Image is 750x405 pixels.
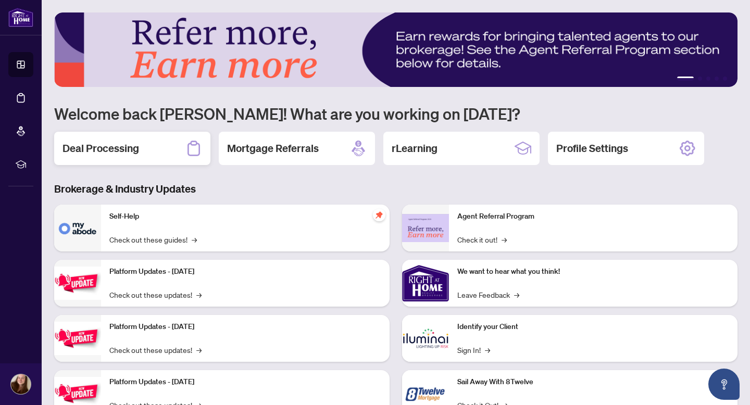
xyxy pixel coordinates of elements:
h2: Profile Settings [556,141,628,156]
h1: Welcome back [PERSON_NAME]! What are you working on [DATE]? [54,104,737,123]
span: → [514,289,519,300]
a: Check out these guides!→ [109,234,197,245]
span: → [485,344,490,356]
h2: rLearning [392,141,438,156]
h3: Brokerage & Industry Updates [54,182,737,196]
span: → [196,344,202,356]
p: We want to hear what you think! [457,266,729,277]
a: Sign In!→ [457,344,490,356]
a: Leave Feedback→ [457,289,519,300]
img: logo [8,8,33,27]
span: → [192,234,197,245]
span: → [196,289,202,300]
a: Check out these updates!→ [109,289,202,300]
span: pushpin [373,209,385,221]
p: Platform Updates - [DATE] [109,376,381,388]
button: 3 [706,77,710,81]
img: Identify your Client [402,315,449,362]
button: 2 [698,77,702,81]
h2: Deal Processing [63,141,139,156]
p: Platform Updates - [DATE] [109,266,381,277]
img: Platform Updates - July 8, 2025 [54,322,101,355]
p: Platform Updates - [DATE] [109,321,381,333]
img: We want to hear what you think! [402,260,449,307]
img: Self-Help [54,205,101,251]
img: Profile Icon [11,374,31,394]
a: Check it out!→ [457,234,507,245]
span: → [502,234,507,245]
img: Slide 0 [54,12,737,87]
h2: Mortgage Referrals [227,141,319,156]
a: Check out these updates!→ [109,344,202,356]
p: Sail Away With 8Twelve [457,376,729,388]
p: Self-Help [109,211,381,222]
p: Agent Referral Program [457,211,729,222]
button: 1 [677,77,694,81]
button: 5 [723,77,727,81]
p: Identify your Client [457,321,729,333]
button: Open asap [708,369,740,400]
img: Platform Updates - July 21, 2025 [54,267,101,299]
img: Agent Referral Program [402,214,449,243]
button: 4 [715,77,719,81]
